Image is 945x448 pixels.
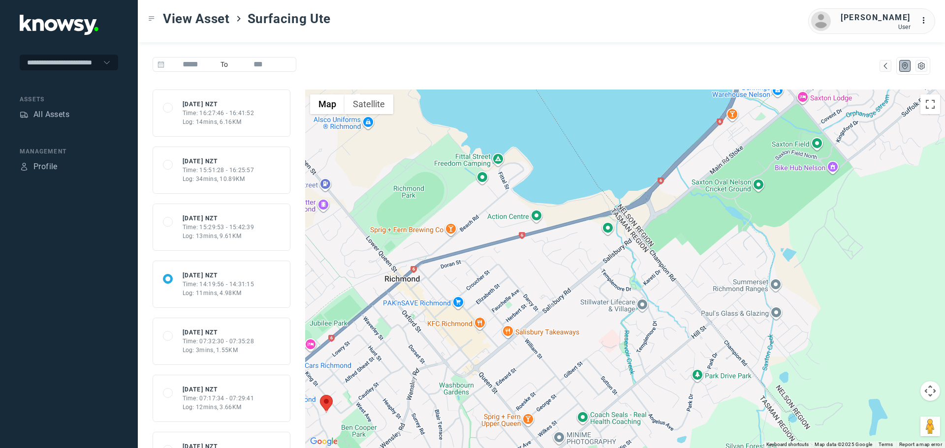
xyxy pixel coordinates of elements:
div: Time: 07:17:34 - 07:29:41 [183,394,254,403]
div: Time: 16:27:46 - 16:41:52 [183,109,254,118]
div: Log: 14mins, 6.16KM [183,118,254,126]
button: Drag Pegman onto the map to open Street View [920,417,940,436]
div: : [920,15,932,28]
div: Profile [33,161,58,173]
div: Assets [20,110,29,119]
div: : [920,15,932,27]
a: Report a map error [899,442,942,447]
img: avatar.png [811,11,831,31]
img: Google [308,435,340,448]
div: [DATE] NZT [183,100,254,109]
a: Terms [879,442,893,447]
tspan: ... [921,17,931,24]
button: Map camera controls [920,381,940,401]
button: Show satellite imagery [345,94,393,114]
div: All Assets [33,109,69,120]
div: [DATE] NZT [183,214,254,223]
div: [DATE] NZT [183,385,254,394]
div: Toggle Menu [148,15,155,22]
div: User [841,24,911,30]
a: AssetsAll Assets [20,109,69,120]
div: Time: 15:29:53 - 15:42:39 [183,223,254,232]
span: View Asset [163,10,230,28]
div: [PERSON_NAME] [841,12,911,24]
div: Log: 11mins, 4.98KM [183,289,254,298]
div: Time: 15:51:28 - 16:25:57 [183,166,254,175]
div: Log: 3mins, 1.55KM [183,346,254,355]
div: > [235,15,243,23]
button: Keyboard shortcuts [766,441,809,448]
span: To [217,57,232,72]
span: Surfacing Ute [248,10,331,28]
div: Log: 34mins, 10.89KM [183,175,254,183]
div: [DATE] NZT [183,271,254,280]
div: List [917,61,926,70]
div: Map [901,61,910,70]
div: Map [881,61,890,70]
a: Open this area in Google Maps (opens a new window) [308,435,340,448]
img: Application Logo [20,15,98,35]
div: [DATE] NZT [183,157,254,166]
div: Profile [20,162,29,171]
div: Time: 14:19:56 - 14:31:15 [183,280,254,289]
div: Time: 07:32:30 - 07:35:28 [183,337,254,346]
button: Show street map [310,94,345,114]
div: [DATE] NZT [183,328,254,337]
div: Management [20,147,118,156]
div: Assets [20,95,118,104]
div: Log: 12mins, 3.66KM [183,403,254,412]
span: Map data ©2025 Google [815,442,872,447]
button: Toggle fullscreen view [920,94,940,114]
a: ProfileProfile [20,161,58,173]
div: Log: 13mins, 9.61KM [183,232,254,240]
